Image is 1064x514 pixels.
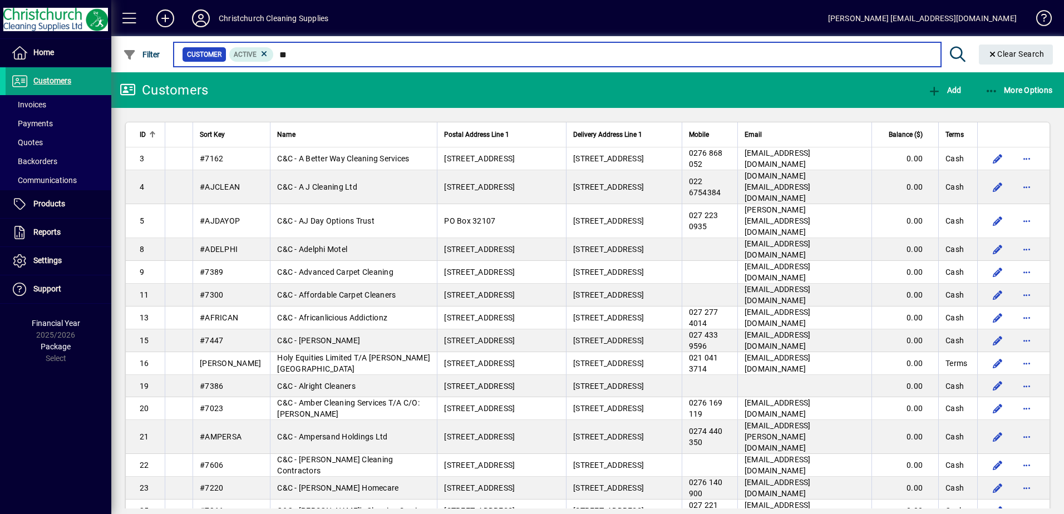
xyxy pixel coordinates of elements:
[1018,354,1036,372] button: More options
[871,375,938,397] td: 0.00
[147,8,183,28] button: Add
[573,432,644,441] span: [STREET_ADDRESS]
[689,353,718,373] span: 021 041 3714
[745,308,811,328] span: [EMAIL_ADDRESS][DOMAIN_NAME]
[745,285,811,305] span: [EMAIL_ADDRESS][DOMAIN_NAME]
[444,154,515,163] span: [STREET_ADDRESS]
[140,216,144,225] span: 5
[573,404,644,413] span: [STREET_ADDRESS]
[444,382,515,391] span: [STREET_ADDRESS]
[234,51,257,58] span: Active
[1018,479,1036,497] button: More options
[6,95,111,114] a: Invoices
[200,404,223,413] span: #7023
[444,245,515,254] span: [STREET_ADDRESS]
[1018,263,1036,281] button: More options
[573,216,644,225] span: [STREET_ADDRESS]
[745,149,811,169] span: [EMAIL_ADDRESS][DOMAIN_NAME]
[187,49,221,60] span: Customer
[219,9,328,27] div: Christchurch Cleaning Supplies
[871,477,938,500] td: 0.00
[277,313,387,322] span: C&C - Africanlicious Addictionz
[183,8,219,28] button: Profile
[889,128,923,141] span: Balance ($)
[200,245,238,254] span: #ADELPHI
[871,261,938,284] td: 0.00
[871,147,938,170] td: 0.00
[140,313,149,322] span: 13
[989,309,1007,327] button: Edit
[745,171,811,202] span: [DOMAIN_NAME][EMAIL_ADDRESS][DOMAIN_NAME]
[871,352,938,375] td: 0.00
[988,50,1045,58] span: Clear Search
[6,190,111,218] a: Products
[989,428,1007,446] button: Edit
[277,128,295,141] span: Name
[11,176,77,185] span: Communications
[1018,309,1036,327] button: More options
[689,128,709,141] span: Mobile
[945,128,964,141] span: Terms
[444,216,495,225] span: PO Box 32107
[871,454,938,477] td: 0.00
[6,219,111,246] a: Reports
[989,377,1007,395] button: Edit
[140,154,144,163] span: 3
[745,205,811,236] span: [PERSON_NAME][EMAIL_ADDRESS][DOMAIN_NAME]
[277,245,347,254] span: C&C - Adelphi Motel
[689,398,723,418] span: 0276 169 119
[745,239,811,259] span: [EMAIL_ADDRESS][DOMAIN_NAME]
[444,313,515,322] span: [STREET_ADDRESS]
[1028,2,1050,38] a: Knowledge Base
[871,397,938,420] td: 0.00
[1018,377,1036,395] button: More options
[120,81,208,99] div: Customers
[1018,456,1036,474] button: More options
[11,119,53,128] span: Payments
[573,154,644,163] span: [STREET_ADDRESS]
[140,461,149,469] span: 22
[945,358,967,369] span: Terms
[444,336,515,345] span: [STREET_ADDRESS]
[140,128,146,141] span: ID
[6,133,111,152] a: Quotes
[277,382,356,391] span: C&C - Alright Cleaners
[1018,286,1036,304] button: More options
[989,150,1007,167] button: Edit
[989,332,1007,349] button: Edit
[945,459,964,471] span: Cash
[989,240,1007,258] button: Edit
[140,268,144,276] span: 9
[573,483,644,492] span: [STREET_ADDRESS]
[140,182,144,191] span: 4
[200,461,223,469] span: #7606
[140,382,149,391] span: 19
[745,421,811,452] span: [EMAIL_ADDRESS][PERSON_NAME][DOMAIN_NAME]
[689,177,721,197] span: 022 6754384
[928,86,961,95] span: Add
[871,329,938,352] td: 0.00
[277,432,387,441] span: C&C - Ampersand Holdings Ltd
[200,432,242,441] span: #AMPERSA
[1018,240,1036,258] button: More options
[745,455,811,475] span: [EMAIL_ADDRESS][DOMAIN_NAME]
[871,204,938,238] td: 0.00
[989,178,1007,196] button: Edit
[689,427,723,447] span: 0274 440 350
[925,80,964,100] button: Add
[444,461,515,469] span: [STREET_ADDRESS]
[573,290,644,299] span: [STREET_ADDRESS]
[871,284,938,307] td: 0.00
[945,335,964,346] span: Cash
[989,354,1007,372] button: Edit
[828,9,1017,27] div: [PERSON_NAME] [EMAIL_ADDRESS][DOMAIN_NAME]
[444,404,515,413] span: [STREET_ADDRESS]
[945,431,964,442] span: Cash
[11,138,43,147] span: Quotes
[689,149,723,169] span: 0276 868 052
[871,170,938,204] td: 0.00
[573,245,644,254] span: [STREET_ADDRESS]
[277,336,360,345] span: C&C - [PERSON_NAME]
[123,50,160,59] span: Filter
[1018,399,1036,417] button: More options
